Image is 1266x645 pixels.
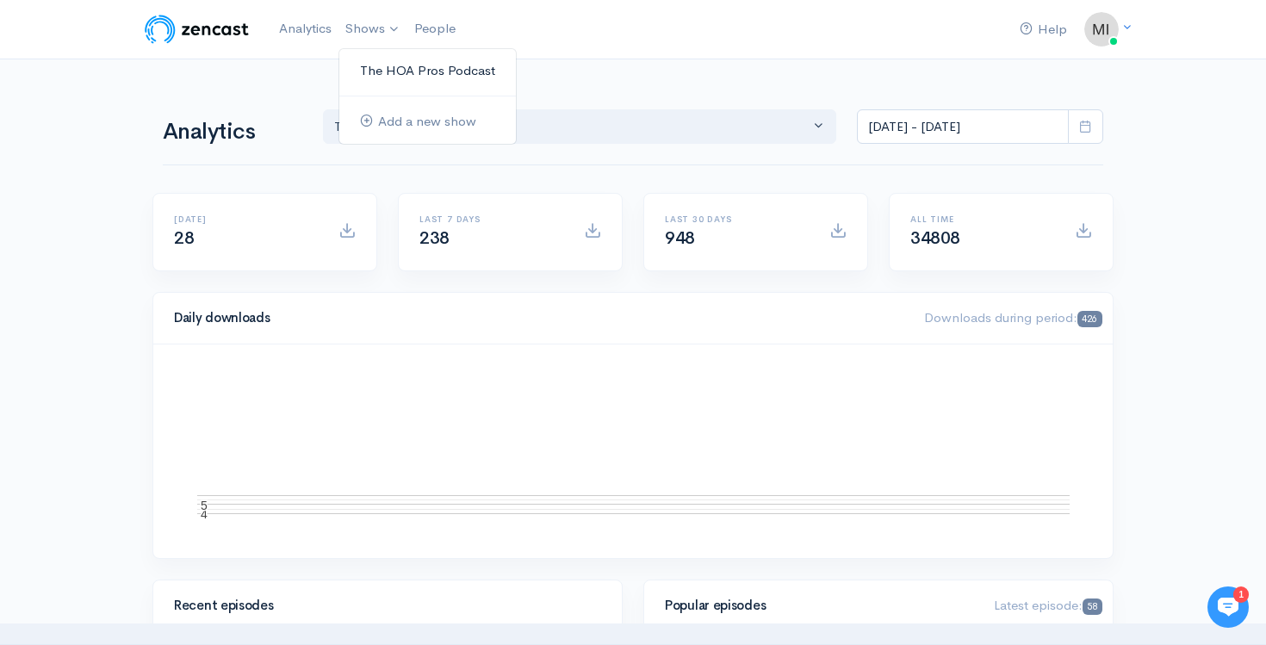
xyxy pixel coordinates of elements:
[111,239,207,252] span: New conversation
[407,10,462,47] a: People
[338,48,517,145] ul: Shows
[272,10,338,47] a: Analytics
[174,227,194,249] span: 28
[419,227,450,249] span: 238
[910,227,960,249] span: 34808
[163,120,302,145] h1: Analytics
[994,597,1102,613] span: Latest episode:
[1084,12,1119,47] img: ...
[1083,598,1102,615] span: 58
[174,598,591,613] h4: Recent episodes
[174,311,903,326] h4: Daily downloads
[142,12,251,47] img: ZenCast Logo
[1077,311,1102,327] span: 426
[924,309,1102,326] span: Downloads during period:
[665,214,809,224] h6: Last 30 days
[27,228,318,263] button: New conversation
[1013,11,1074,48] a: Help
[665,598,973,613] h4: Popular episodes
[1207,586,1249,628] iframe: gist-messenger-bubble-iframe
[201,498,208,512] text: 5
[174,214,318,224] h6: [DATE]
[339,107,516,137] a: Add a new show
[338,10,407,48] a: Shows
[910,214,1054,224] h6: All time
[323,109,836,145] button: The HOA Pros Podcast
[50,324,307,358] input: Search articles
[665,227,695,249] span: 948
[201,507,208,521] text: 4
[857,109,1069,145] input: analytics date range selector
[419,214,563,224] h6: Last 7 days
[26,84,319,111] h1: Hi 👋
[174,365,1092,537] svg: A chart.
[334,117,810,137] div: The HOA Pros Podcast
[339,56,516,86] a: The HOA Pros Podcast
[23,295,321,316] p: Find an answer quickly
[26,115,319,197] h2: Just let us know if you need anything and we'll be happy to help! 🙂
